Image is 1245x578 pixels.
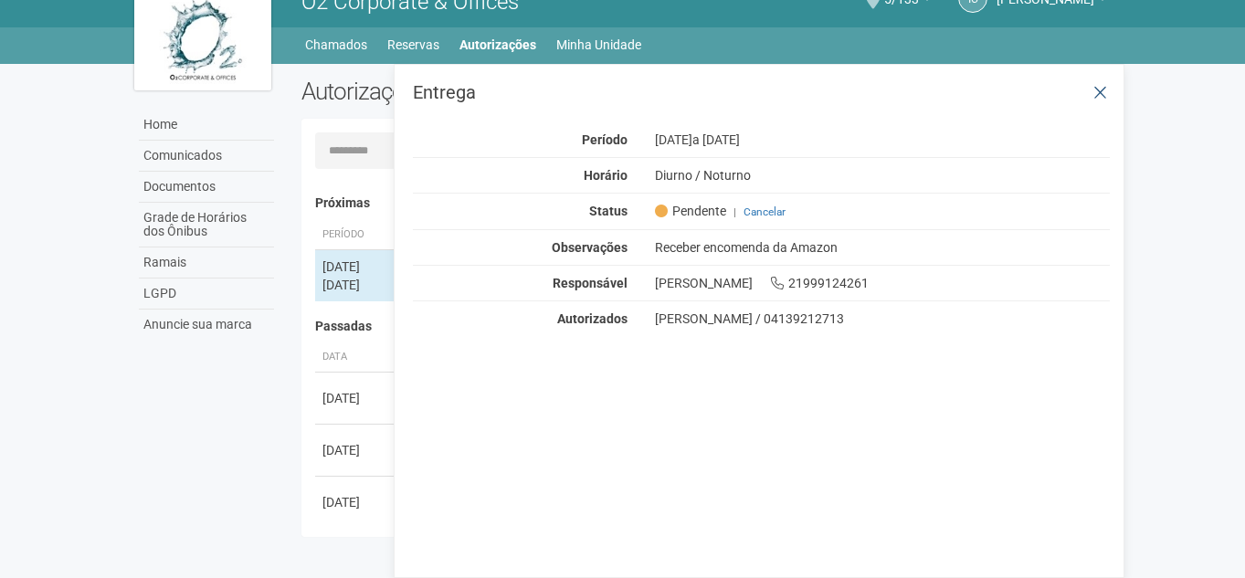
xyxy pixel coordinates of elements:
div: [DATE] [641,131,1124,148]
a: Reservas [387,32,439,58]
a: Documentos [139,172,274,203]
strong: Período [582,132,628,147]
strong: Observações [552,240,628,255]
a: Anuncie sua marca [139,310,274,340]
strong: Autorizados [557,311,628,326]
strong: Status [589,204,628,218]
span: | [733,205,736,218]
div: [DATE] [322,257,390,276]
th: Data [315,342,397,373]
div: [PERSON_NAME] / 04139212713 [655,310,1111,327]
div: [DATE] [322,441,390,459]
a: Minha Unidade [556,32,641,58]
div: [PERSON_NAME] 21999124261 [641,275,1124,291]
div: Diurno / Noturno [641,167,1124,184]
a: Chamados [305,32,367,58]
strong: Responsável [553,276,628,290]
a: Grade de Horários dos Ônibus [139,203,274,247]
div: [DATE] [322,276,390,294]
span: a [DATE] [692,132,740,147]
h4: Próximas [315,196,1098,210]
span: Pendente [655,203,726,219]
h3: Entrega [413,83,1110,101]
th: Período [315,220,397,250]
a: LGPD [139,278,274,310]
h4: Passadas [315,320,1098,333]
h2: Autorizações [301,78,692,105]
a: Comunicados [139,141,274,172]
strong: Horário [584,168,628,183]
div: [DATE] [322,493,390,511]
a: Home [139,110,274,141]
div: Receber encomenda da Amazon [641,239,1124,256]
div: [DATE] [322,389,390,407]
a: Cancelar [744,205,786,218]
a: Autorizações [459,32,536,58]
a: Ramais [139,247,274,278]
